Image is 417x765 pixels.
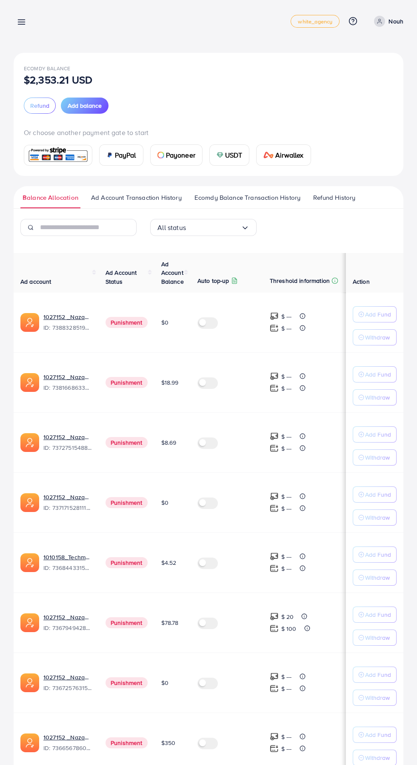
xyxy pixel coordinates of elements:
[365,309,391,319] p: Add Fund
[270,504,279,513] img: top-up amount
[365,633,390,643] p: Withdraw
[353,449,397,466] button: Withdraw
[313,193,355,202] span: Refund History
[43,433,92,441] a: 1027152 _Nazaagency_007
[43,313,92,332] div: <span class='underline'>1027152 _Nazaagency_019</span></br>7388328519014645761
[270,684,279,693] img: top-up amount
[365,369,391,380] p: Add Fund
[365,332,390,342] p: Withdraw
[281,371,292,382] p: $ ---
[43,323,92,332] span: ID: 7388328519014645761
[197,276,229,286] p: Auto top-up
[365,452,390,463] p: Withdraw
[166,150,195,160] span: Payoneer
[43,373,92,381] a: 1027152 _Nazaagency_023
[270,672,279,681] img: top-up amount
[365,693,390,703] p: Withdraw
[275,150,303,160] span: Airwallex
[365,753,390,763] p: Withdraw
[353,426,397,443] button: Add Fund
[270,384,279,393] img: top-up amount
[23,193,78,202] span: Balance Allocation
[43,503,92,512] span: ID: 7371715281112170513
[24,127,393,138] p: Or choose another payment gate to start
[106,737,148,748] span: Punishment
[43,624,92,632] span: ID: 7367949428067450896
[388,16,403,26] p: Nouh
[157,152,164,158] img: card
[43,443,92,452] span: ID: 7372751548805726224
[281,492,292,502] p: $ ---
[298,19,332,24] span: white_agency
[20,373,39,392] img: ic-ads-acc.e4c84228.svg
[68,101,102,110] span: Add balance
[365,489,391,500] p: Add Fund
[43,553,92,572] div: <span class='underline'>1010158_Techmanistan pk acc_1715599413927</span></br>7368443315504726017
[353,366,397,382] button: Add Fund
[217,152,223,158] img: card
[24,98,56,114] button: Refund
[263,152,274,158] img: card
[281,552,292,562] p: $ ---
[281,383,292,394] p: $ ---
[365,730,391,740] p: Add Fund
[353,667,397,683] button: Add Fund
[270,732,279,741] img: top-up amount
[43,673,92,693] div: <span class='underline'>1027152 _Nazaagency_016</span></br>7367257631523782657
[291,15,340,28] a: white_agency
[115,150,136,160] span: PayPal
[281,323,292,334] p: $ ---
[365,572,390,583] p: Withdraw
[43,313,92,321] a: 1027152 _Nazaagency_019
[365,429,391,440] p: Add Fund
[270,552,279,561] img: top-up amount
[353,630,397,646] button: Withdraw
[43,383,92,392] span: ID: 7381668633665093648
[27,146,89,164] img: card
[43,433,92,452] div: <span class='underline'>1027152 _Nazaagency_007</span></br>7372751548805726224
[106,317,148,328] span: Punishment
[24,65,70,72] span: Ecomdy Balance
[270,444,279,453] img: top-up amount
[106,377,148,388] span: Punishment
[281,684,292,694] p: $ ---
[194,193,300,202] span: Ecomdy Balance Transaction History
[157,221,186,234] span: All status
[225,150,243,160] span: USDT
[281,672,292,682] p: $ ---
[353,389,397,406] button: Withdraw
[106,497,148,508] span: Punishment
[281,503,292,514] p: $ ---
[161,260,184,286] span: Ad Account Balance
[43,553,92,561] a: 1010158_Techmanistan pk acc_1715599413927
[150,144,203,166] a: cardPayoneer
[209,144,250,166] a: cardUSDT
[270,312,279,321] img: top-up amount
[353,277,370,286] span: Action
[161,739,176,747] span: $350
[365,549,391,560] p: Add Fund
[161,679,169,687] span: $0
[281,443,292,454] p: $ ---
[365,610,391,620] p: Add Fund
[281,431,292,442] p: $ ---
[61,98,109,114] button: Add balance
[281,564,292,574] p: $ ---
[20,553,39,572] img: ic-ads-acc.e4c84228.svg
[281,612,294,622] p: $ 20
[270,432,279,441] img: top-up amount
[43,744,92,752] span: ID: 7366567860828749825
[30,101,49,110] span: Refund
[365,392,390,403] p: Withdraw
[161,378,179,387] span: $18.99
[43,564,92,572] span: ID: 7368443315504726017
[270,276,330,286] p: Threshold information
[353,329,397,345] button: Withdraw
[281,732,292,742] p: $ ---
[371,16,403,27] a: Nouh
[106,437,148,448] span: Punishment
[161,318,169,327] span: $0
[20,613,39,632] img: ic-ads-acc.e4c84228.svg
[106,268,137,285] span: Ad Account Status
[43,613,92,621] a: 1027152 _Nazaagency_003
